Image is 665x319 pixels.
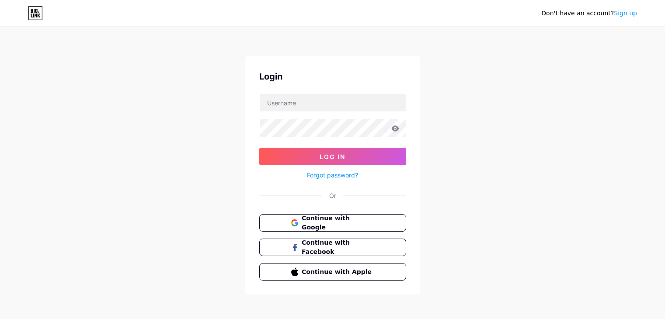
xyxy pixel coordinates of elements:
[259,70,406,83] div: Login
[320,153,345,160] span: Log In
[259,148,406,165] button: Log In
[541,9,637,18] div: Don't have an account?
[259,214,406,232] button: Continue with Google
[329,191,336,200] div: Or
[259,239,406,256] button: Continue with Facebook
[614,10,637,17] a: Sign up
[302,238,374,257] span: Continue with Facebook
[307,170,358,180] a: Forgot password?
[302,214,374,232] span: Continue with Google
[260,94,406,111] input: Username
[302,267,374,277] span: Continue with Apple
[259,263,406,281] button: Continue with Apple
